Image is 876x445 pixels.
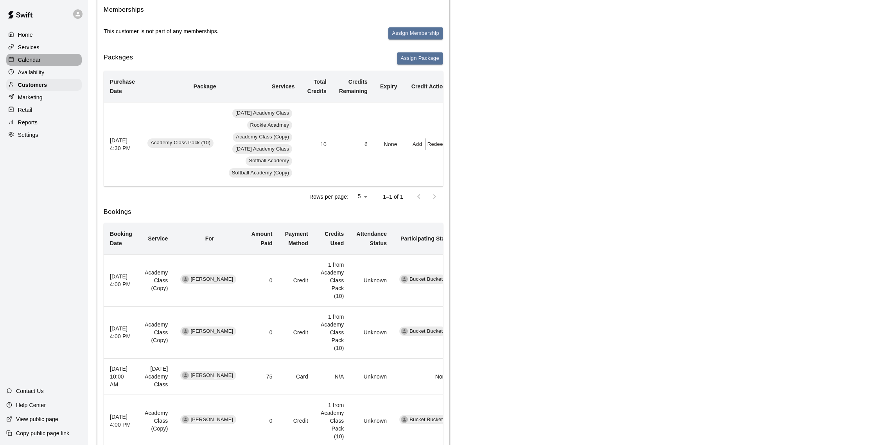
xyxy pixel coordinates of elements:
p: Services [18,43,39,51]
a: Services [6,41,82,53]
div: Bucket Bucket [399,275,446,284]
p: Home [18,31,33,39]
div: Ashley Bruce [182,276,189,283]
td: Card [279,359,314,395]
td: 75 [245,359,279,395]
a: Customers [6,79,82,91]
a: Marketing [6,92,82,103]
p: Availability [18,68,45,76]
a: Calendar [6,54,82,66]
p: 1–1 of 1 [383,193,403,201]
b: Credits Remaining [339,79,368,94]
span: [PERSON_NAME] [187,328,236,335]
b: Attendance Status [356,231,387,246]
th: [DATE] 4:00 PM [104,255,138,307]
div: Ashley Bruce [182,328,189,335]
td: Credit [279,307,314,359]
span: [DATE] Academy Class [232,109,292,117]
b: Total Credits [307,79,327,94]
a: Home [6,29,82,41]
button: Assign Package [397,52,443,65]
td: Unknown [350,359,393,395]
td: 0 [245,255,279,307]
p: Copy public page link [16,429,69,437]
p: Calendar [18,56,41,64]
button: Redeem [425,138,449,151]
b: Payment Method [285,231,308,246]
td: Credit [279,255,314,307]
td: Unknown [350,307,393,359]
span: Rookie Acadmey [247,122,293,129]
a: Reports [6,117,82,128]
div: 5 [352,191,370,202]
button: Add [410,138,425,151]
b: Participating Staff [400,235,449,242]
td: Academy Class (Copy) [138,255,174,307]
div: Bucket Bucket [399,415,446,424]
td: 1 from Academy Class Pack (10) [314,255,350,307]
span: Bucket Bucket [406,276,446,283]
h6: Bookings [104,207,443,217]
b: Credits Used [325,231,344,246]
td: 0 [245,307,279,359]
p: Customers [18,81,47,89]
p: This customer is not part of any memberships. [104,27,219,35]
span: [PERSON_NAME] [187,372,236,379]
p: None [399,373,449,380]
b: Amount Paid [251,231,273,246]
span: Academy Class (Copy) [233,133,292,141]
span: Softball Academy (Copy) [229,169,293,177]
td: Unknown [350,255,393,307]
a: Availability [6,66,82,78]
p: Rows per page: [309,193,348,201]
div: Bucket Bucket [399,327,446,336]
table: simple table [104,71,456,187]
span: Bucket Bucket [406,416,446,423]
td: 10 [301,102,333,187]
p: Settings [18,131,38,139]
div: Bucket Bucket [401,276,408,283]
b: Booking Date [110,231,132,246]
th: [DATE] 4:30 PM [104,102,141,187]
h6: Packages [104,52,133,65]
p: Marketing [18,93,43,101]
td: [DATE] Academy Class [138,359,174,395]
span: Bucket Bucket [406,328,446,335]
td: Academy Class (Copy) [138,307,174,359]
span: [PERSON_NAME] [187,416,236,423]
b: Purchase Date [110,79,135,94]
div: Bucket Bucket [401,328,408,335]
b: Services [272,83,295,90]
b: Expiry [380,83,397,90]
b: Package [194,83,216,90]
p: Retail [18,106,32,114]
td: 6 [333,102,374,187]
a: Academy Class Pack (10) [147,141,216,147]
span: Academy Class Pack (10) [147,139,214,147]
th: [DATE] 10:00 AM [104,359,138,395]
b: For [205,235,214,242]
a: Retail [6,104,82,116]
span: [DATE] Academy Class [232,145,292,153]
td: None [374,102,404,187]
span: Softball Academy [246,157,292,165]
b: Credit Actions [411,83,449,90]
p: Contact Us [16,387,44,395]
th: [DATE] 4:00 PM [104,307,138,359]
div: Ashley Bruce [182,416,189,423]
h6: Memberships [104,5,144,15]
a: Settings [6,129,82,141]
p: View public page [16,415,58,423]
b: Service [148,235,168,242]
p: Reports [18,118,38,126]
span: [PERSON_NAME] [187,276,236,283]
td: N/A [314,359,350,395]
